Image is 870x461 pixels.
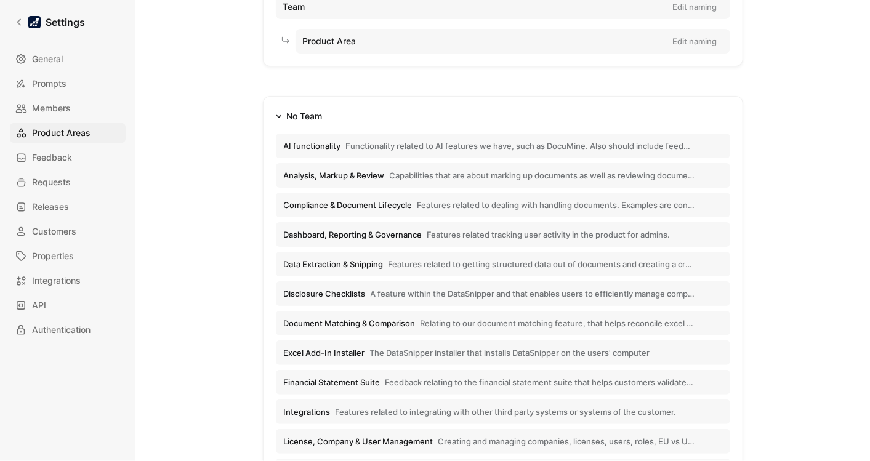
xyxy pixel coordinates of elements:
[276,252,730,276] button: Data Extraction & SnippingFeatures related to getting structured data out of documents and creati...
[276,281,730,306] button: Disclosure ChecklistsA feature within the DataSnipper and that enables users to efficiently manag...
[284,318,416,329] span: Document Matching & Comparison
[385,377,695,388] span: Feedback relating to the financial statement suite that helps customers validate financial statem...
[10,49,126,69] a: General
[10,320,126,340] a: Authentication
[417,199,695,210] span: Features related to dealing with handling documents. Examples are controlling document retention,...
[284,199,413,210] span: Compliance & Document Lifecycle
[32,323,91,337] span: Authentication
[276,193,730,217] button: Compliance & Document LifecycleFeatures related to dealing with handling documents. Examples are ...
[32,298,46,313] span: API
[276,222,730,247] button: Dashboard, Reporting & GovernanceFeatures related tracking user activity in the product for admins.
[32,101,71,116] span: Members
[10,148,126,167] a: Feedback
[284,347,365,358] span: Excel Add-In Installer
[32,150,72,165] span: Feedback
[32,249,74,263] span: Properties
[10,98,126,118] a: Members
[276,429,730,454] button: License, Company & User ManagementCreating and managing companies, licenses, users, roles, EU vs ...
[390,170,695,181] span: Capabilities that are about marking up documents as well as reviewing documents directly in DataS...
[336,406,677,417] span: Features related to integrating with other third party systems or systems of the customer.
[32,175,71,190] span: Requests
[421,318,695,329] span: Relating to our document matching feature, that helps reconcile excel data with data in documents...
[276,134,730,158] button: AI functionalityFunctionality related to AI features we have, such as DocuMine. Also should inclu...
[32,52,63,66] span: General
[10,246,126,266] a: Properties
[32,199,69,214] span: Releases
[276,311,730,335] button: Document Matching & ComparisonRelating to our document matching feature, that helps reconcile exc...
[371,288,695,299] span: A feature within the DataSnipper and that enables users to efficiently manage compliance against ...
[32,126,91,140] span: Product Areas
[10,74,126,94] a: Prompts
[276,163,730,188] button: Analysis, Markup & ReviewCapabilities that are about marking up documents as well as reviewing do...
[46,15,85,30] h1: Settings
[284,259,384,270] span: Data Extraction & Snipping
[427,229,671,240] span: Features related tracking user activity in the product for admins.
[32,76,66,91] span: Prompts
[10,197,126,217] a: Releases
[346,140,695,151] span: Functionality related to AI features we have, such as DocuMine. Also should include feedback on s...
[10,172,126,192] a: Requests
[389,259,695,270] span: Features related to getting structured data out of documents and creating a cross reference betwe...
[303,34,356,49] span: Product Area
[276,340,730,365] button: Excel Add-In InstallerThe DataSnipper installer that installs DataSnipper on the users' computer
[284,140,341,151] span: AI functionality
[438,436,695,447] span: Creating and managing companies, licenses, users, roles, EU vs US tenancy, SSO/UMS integrations, ...
[10,222,126,241] a: Customers
[10,295,126,315] a: API
[284,436,433,447] span: License, Company & User Management
[32,273,81,288] span: Integrations
[276,370,730,395] button: Financial Statement SuiteFeedback relating to the financial statement suite that helps customers ...
[667,33,723,50] button: Edit naming
[284,288,366,299] span: Disclosure Checklists
[32,224,76,239] span: Customers
[284,229,422,240] span: Dashboard, Reporting & Governance
[271,109,328,124] button: No Team
[284,377,381,388] span: Financial Statement Suite
[276,399,730,424] button: IntegrationsFeatures related to integrating with other third party systems or systems of the cust...
[287,109,323,124] div: No Team
[10,123,126,143] a: Product Areas
[284,406,331,417] span: Integrations
[10,10,90,34] a: Settings
[370,347,650,358] span: The DataSnipper installer that installs DataSnipper on the users' computer
[10,271,126,291] a: Integrations
[284,170,385,181] span: Analysis, Markup & Review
